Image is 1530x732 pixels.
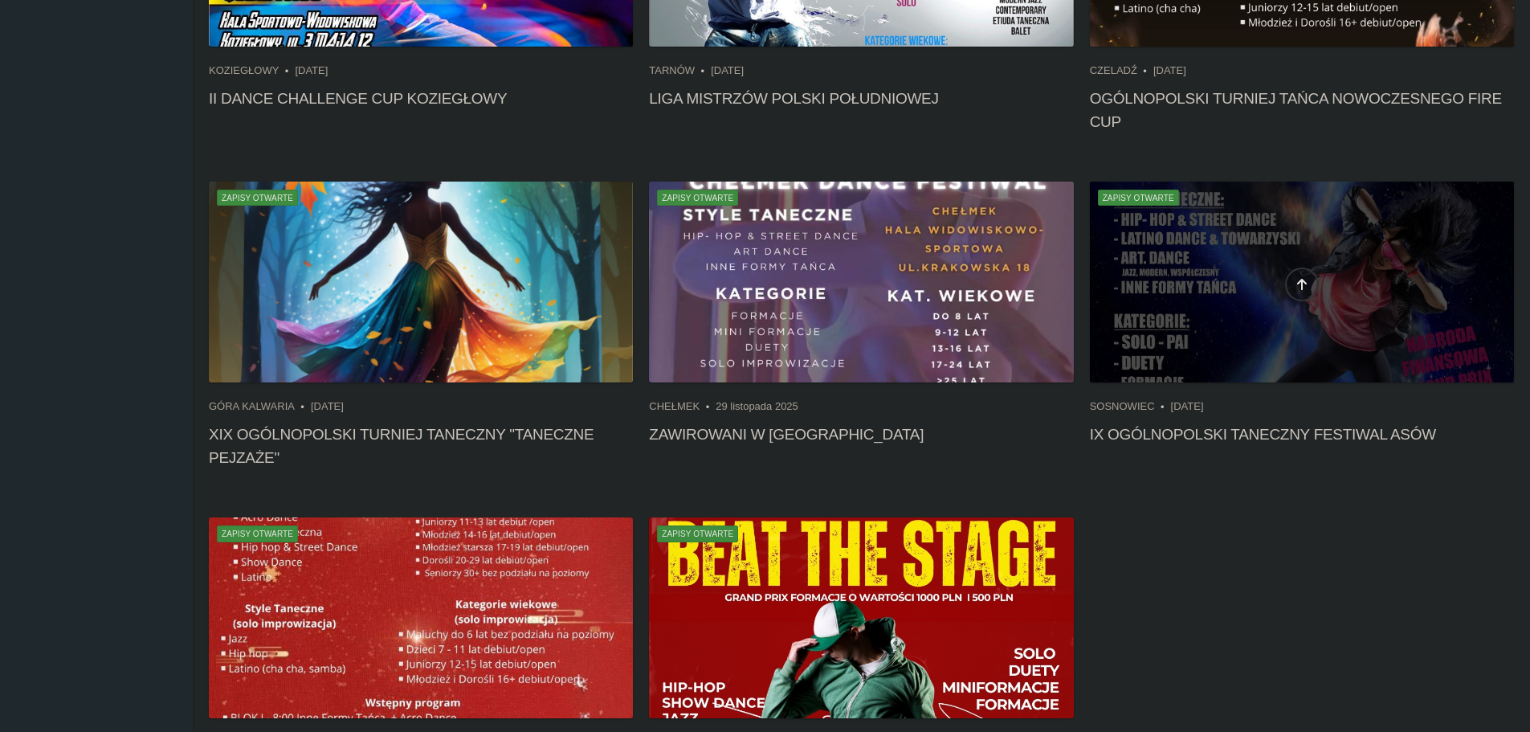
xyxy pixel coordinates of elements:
[1171,399,1204,415] li: [DATE]
[649,182,1073,382] a: Zawirowani w TańcuZapisy otwarte
[1090,399,1171,415] li: Sosnowiec
[217,525,298,542] span: Zapisy otwarte
[657,190,738,206] span: Zapisy otwarte
[649,182,1073,382] img: Zawirowani w Tańcu
[209,423,633,469] h4: XIX Ogólnopolski Turniej Taneczny "Taneczne Pejzaże"
[209,517,633,718] a: Ogólnopolski Turniej Tańca Nowoczesnego CHRISTMAS CUPZapisy otwarte
[209,63,295,79] li: Koziegłowy
[716,399,798,415] li: 29 listopada 2025
[649,517,1073,718] a: Beat the StageZapisy otwarte
[1090,182,1514,382] a: IX Ogólnopolski Taneczny Festiwal AsówZapisy otwarte
[711,63,744,79] li: [DATE]
[209,517,633,718] img: Ogólnopolski Turniej Tańca Nowoczesnego CHRISTMAS CUP
[649,423,1073,446] h4: Zawirowani w [GEOGRAPHIC_DATA]
[649,399,716,415] li: Chełmek
[1090,87,1514,133] h4: Ogólnopolski Turniej Tańca Nowoczesnego FIRE CUP
[209,182,633,382] img: XIX Ogólnopolski Turniej Taneczny "Taneczne Pejzaże"
[1090,423,1514,446] h4: IX Ogólnopolski Taneczny Festiwal Asów
[209,399,311,415] li: Góra Kalwaria
[217,190,298,206] span: Zapisy otwarte
[209,182,633,382] a: XIX Ogólnopolski Turniej Taneczny "Taneczne Pejzaże"Zapisy otwarte
[1153,63,1186,79] li: [DATE]
[649,87,1073,110] h4: Liga Mistrzów Polski Południowej
[1098,190,1179,206] span: Zapisy otwarte
[657,525,738,542] span: Zapisy otwarte
[649,63,711,79] li: Tarnów
[209,87,633,110] h4: II Dance Challenge Cup KOZIEGŁOWY
[1090,63,1153,79] li: Czeladź
[311,399,344,415] li: [DATE]
[649,517,1073,718] img: Beat the Stage
[295,63,328,79] li: [DATE]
